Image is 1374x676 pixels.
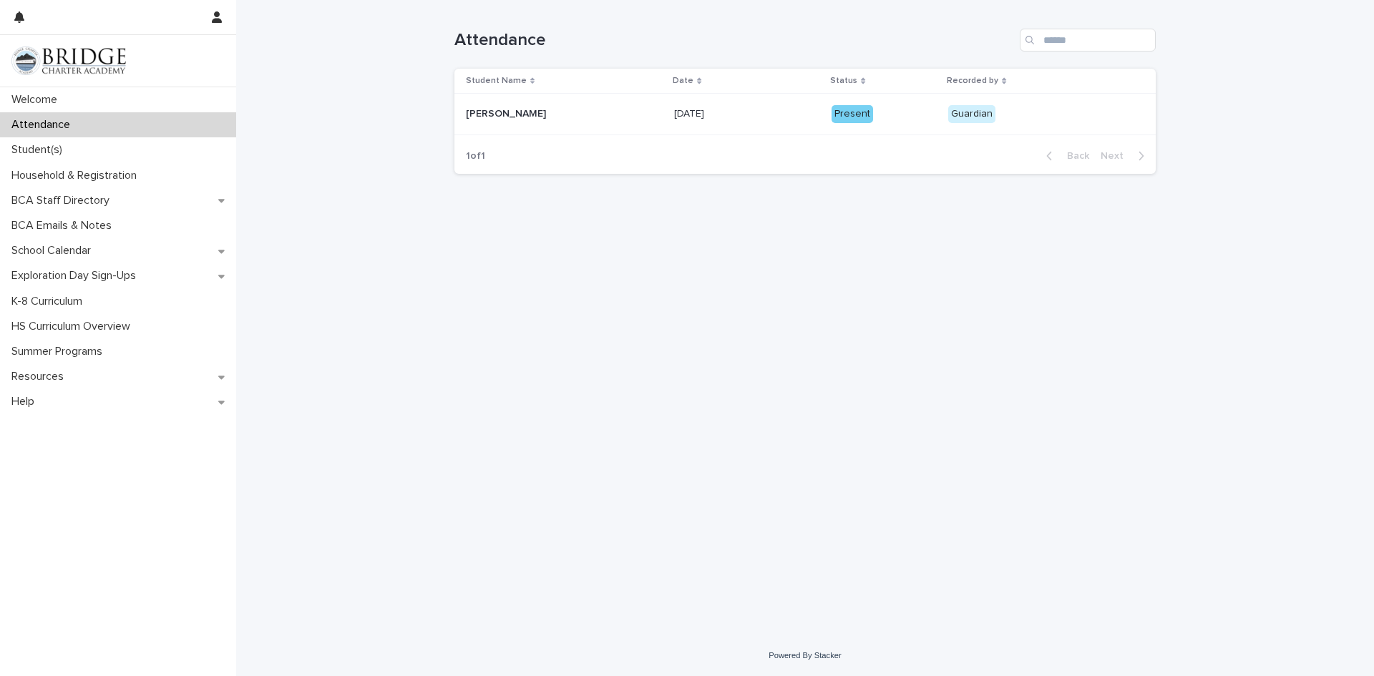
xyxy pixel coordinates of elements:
input: Search [1020,29,1156,52]
p: K-8 Curriculum [6,295,94,308]
h1: Attendance [454,30,1014,51]
p: Resources [6,370,75,383]
p: 1 of 1 [454,139,497,174]
p: HS Curriculum Overview [6,320,142,333]
p: Student Name [466,73,527,89]
p: Welcome [6,93,69,107]
p: Attendance [6,118,82,132]
p: Help [6,395,46,408]
span: Next [1101,151,1132,161]
img: V1C1m3IdTEidaUdm9Hs0 [11,46,126,75]
p: [DATE] [674,105,707,120]
p: Date [673,73,693,89]
p: School Calendar [6,244,102,258]
p: [PERSON_NAME] [466,105,549,120]
div: Guardian [948,105,995,123]
a: Powered By Stacker [769,651,841,660]
div: Present [832,105,873,123]
p: BCA Staff Directory [6,194,121,207]
button: Back [1035,150,1095,162]
p: Household & Registration [6,169,148,182]
p: Summer Programs [6,345,114,358]
p: Student(s) [6,143,74,157]
p: Recorded by [947,73,998,89]
p: BCA Emails & Notes [6,219,123,232]
p: Exploration Day Sign-Ups [6,269,147,283]
p: Status [830,73,857,89]
button: Next [1095,150,1156,162]
span: Back [1058,151,1089,161]
tr: [PERSON_NAME][PERSON_NAME] [DATE][DATE] PresentGuardian [454,94,1156,135]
